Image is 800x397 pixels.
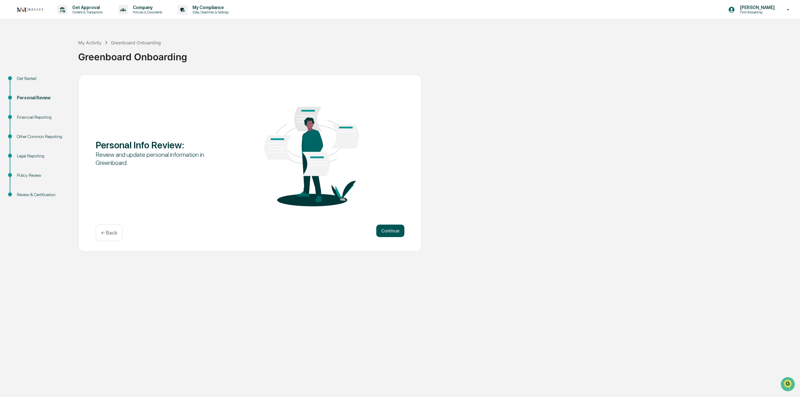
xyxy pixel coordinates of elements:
[6,79,11,84] div: 🖐️
[67,5,106,10] p: Get Approval
[96,139,219,151] div: Personal Info Review :
[6,91,11,96] div: 🔎
[4,88,42,99] a: 🔎Data Lookup
[62,106,76,111] span: Pylon
[21,54,79,59] div: We're available if you need us!
[17,95,68,101] div: Personal Review
[250,88,373,217] img: Personal Info Review
[15,6,45,14] img: logo
[12,91,39,97] span: Data Lookup
[17,191,68,198] div: Review & Certification
[17,153,68,159] div: Legal Reporting
[735,10,778,14] p: Firm Onboarding
[128,5,165,10] p: Company
[111,40,161,45] div: Greenboard Onboarding
[187,10,232,14] p: Data, Deadlines & Settings
[187,5,232,10] p: My Compliance
[67,10,106,14] p: Content & Transactions
[6,13,114,23] p: How can we help?
[735,5,778,10] p: [PERSON_NAME]
[78,46,797,62] div: Greenboard Onboarding
[17,172,68,179] div: Policy Review
[101,230,117,236] p: ← Back
[45,79,50,84] div: 🗄️
[43,76,80,87] a: 🗄️Attestations
[21,48,102,54] div: Start new chat
[780,376,797,393] iframe: Open customer support
[4,76,43,87] a: 🖐️Preclearance
[17,133,68,140] div: Other Common Reporting
[6,48,17,59] img: 1746055101610-c473b297-6a78-478c-a979-82029cc54cd1
[12,79,40,85] span: Preclearance
[376,225,404,237] button: Continue
[96,151,219,167] div: Review and update personal information in Greenboard.
[106,50,114,57] button: Start new chat
[17,114,68,121] div: Financial Reporting
[17,75,68,82] div: Get Started
[52,79,77,85] span: Attestations
[44,106,76,111] a: Powered byPylon
[78,40,102,45] div: My Activity
[128,10,165,14] p: Policies & Documents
